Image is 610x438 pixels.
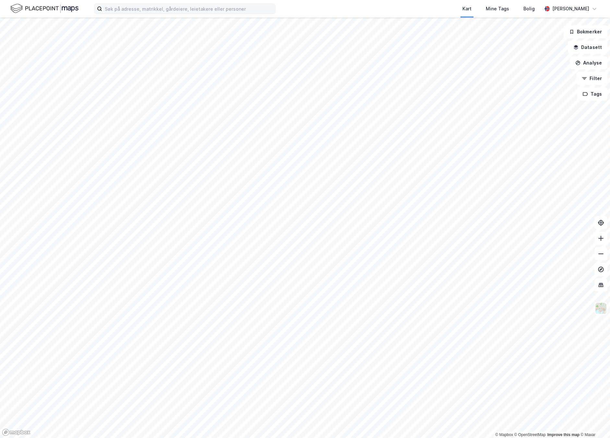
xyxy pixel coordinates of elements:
[578,407,610,438] iframe: Chat Widget
[564,25,607,38] button: Bokmerker
[576,72,607,85] button: Filter
[578,407,610,438] div: Kontrollprogram for chat
[523,5,535,13] div: Bolig
[595,302,607,314] img: Z
[2,429,30,436] a: Mapbox homepage
[570,56,607,69] button: Analyse
[10,3,78,14] img: logo.f888ab2527a4732fd821a326f86c7f29.svg
[568,41,607,54] button: Datasett
[102,4,275,14] input: Søk på adresse, matrikkel, gårdeiere, leietakere eller personer
[486,5,509,13] div: Mine Tags
[577,88,607,101] button: Tags
[547,432,580,437] a: Improve this map
[552,5,589,13] div: [PERSON_NAME]
[462,5,472,13] div: Kart
[495,432,513,437] a: Mapbox
[514,432,546,437] a: OpenStreetMap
